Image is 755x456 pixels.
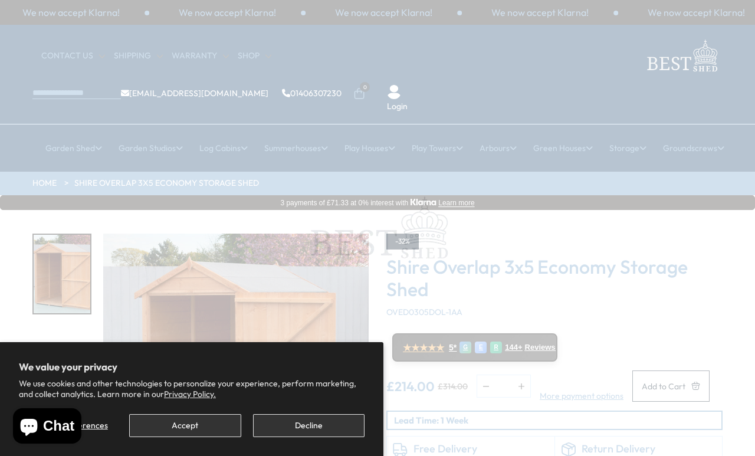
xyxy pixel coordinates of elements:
[164,389,216,399] a: Privacy Policy.
[9,408,85,447] inbox-online-store-chat: Shopify online store chat
[129,414,241,437] button: Accept
[19,361,365,373] h2: We value your privacy
[19,378,365,399] p: We use cookies and other technologies to personalize your experience, perform marketing, and coll...
[253,414,365,437] button: Decline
